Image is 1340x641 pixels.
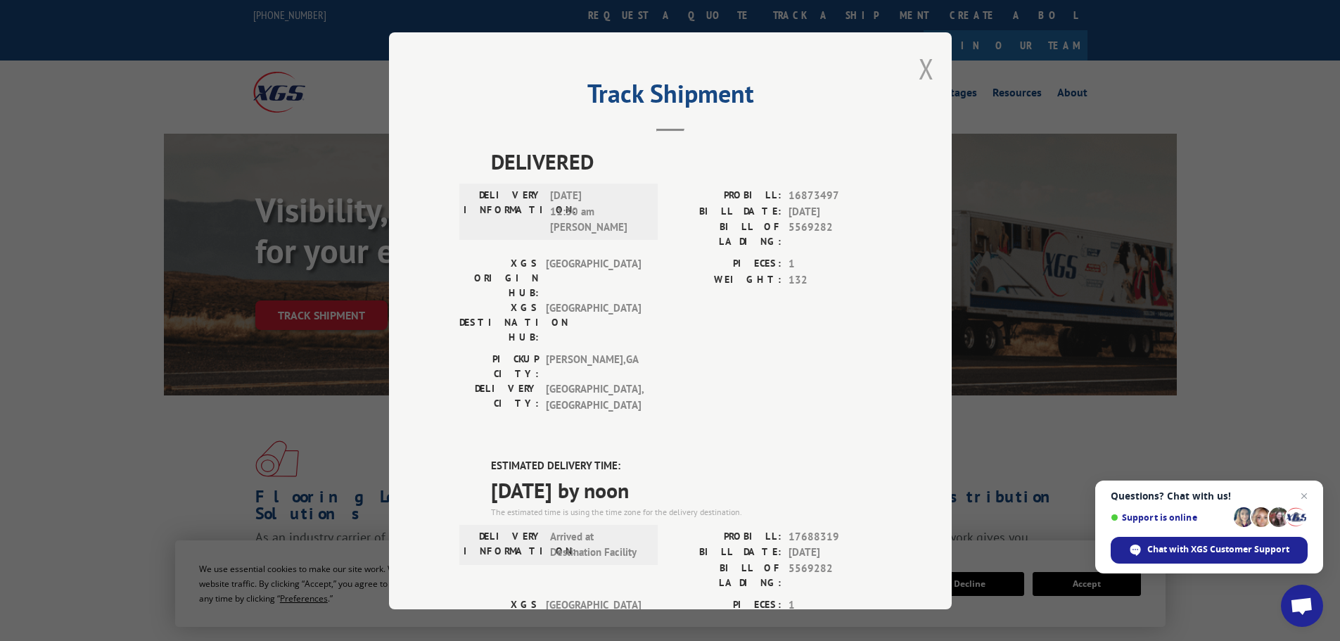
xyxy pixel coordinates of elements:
span: [GEOGRAPHIC_DATA] [546,300,641,345]
span: Close chat [1296,488,1313,504]
span: 132 [789,272,881,288]
label: WEIGHT: [670,272,781,288]
label: XGS DESTINATION HUB: [459,300,539,345]
span: 16873497 [789,188,881,204]
label: BILL OF LADING: [670,560,781,590]
button: Close modal [919,50,934,87]
label: BILL DATE: [670,203,781,220]
label: PIECES: [670,597,781,613]
label: PICKUP CITY: [459,352,539,381]
label: PROBILL: [670,188,781,204]
span: [DATE] [789,203,881,220]
span: Questions? Chat with us! [1111,490,1308,502]
span: [DATE] by noon [491,474,881,505]
span: 17688319 [789,528,881,545]
label: DELIVERY CITY: [459,381,539,413]
label: PROBILL: [670,528,781,545]
label: DELIVERY INFORMATION: [464,188,543,236]
span: 5569282 [789,560,881,590]
h2: Track Shipment [459,84,881,110]
label: DELIVERY INFORMATION: [464,528,543,560]
span: 5569282 [789,220,881,249]
label: BILL OF LADING: [670,220,781,249]
div: The estimated time is using the time zone for the delivery destination. [491,505,881,518]
span: Support is online [1111,512,1229,523]
span: [DATE] [789,545,881,561]
span: 1 [789,597,881,613]
div: Chat with XGS Customer Support [1111,537,1308,564]
span: [GEOGRAPHIC_DATA] [546,256,641,300]
span: [GEOGRAPHIC_DATA] [546,597,641,641]
span: [PERSON_NAME] , GA [546,352,641,381]
span: DELIVERED [491,146,881,177]
span: Arrived at Destination Facility [550,528,645,560]
label: PIECES: [670,256,781,272]
label: ESTIMATED DELIVERY TIME: [491,458,881,474]
span: 1 [789,256,881,272]
label: XGS ORIGIN HUB: [459,256,539,300]
span: Chat with XGS Customer Support [1147,543,1289,556]
label: BILL DATE: [670,545,781,561]
span: [DATE] 11:30 am [PERSON_NAME] [550,188,645,236]
label: XGS ORIGIN HUB: [459,597,539,641]
div: Open chat [1281,585,1323,627]
span: [GEOGRAPHIC_DATA] , [GEOGRAPHIC_DATA] [546,381,641,413]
